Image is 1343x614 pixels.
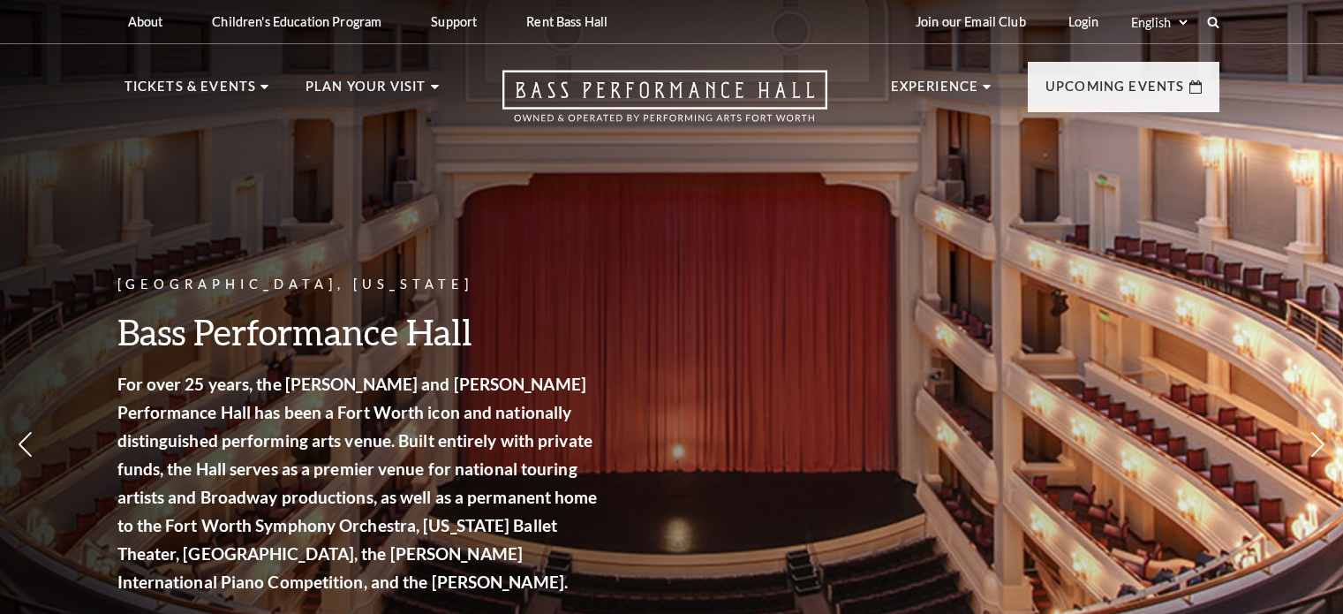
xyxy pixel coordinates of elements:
[306,76,426,108] p: Plan Your Visit
[117,274,603,296] p: [GEOGRAPHIC_DATA], [US_STATE]
[117,309,603,354] h3: Bass Performance Hall
[212,14,381,29] p: Children's Education Program
[124,76,257,108] p: Tickets & Events
[526,14,607,29] p: Rent Bass Hall
[117,374,598,592] strong: For over 25 years, the [PERSON_NAME] and [PERSON_NAME] Performance Hall has been a Fort Worth ico...
[1045,76,1185,108] p: Upcoming Events
[1128,14,1190,31] select: Select:
[891,76,979,108] p: Experience
[431,14,477,29] p: Support
[128,14,163,29] p: About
